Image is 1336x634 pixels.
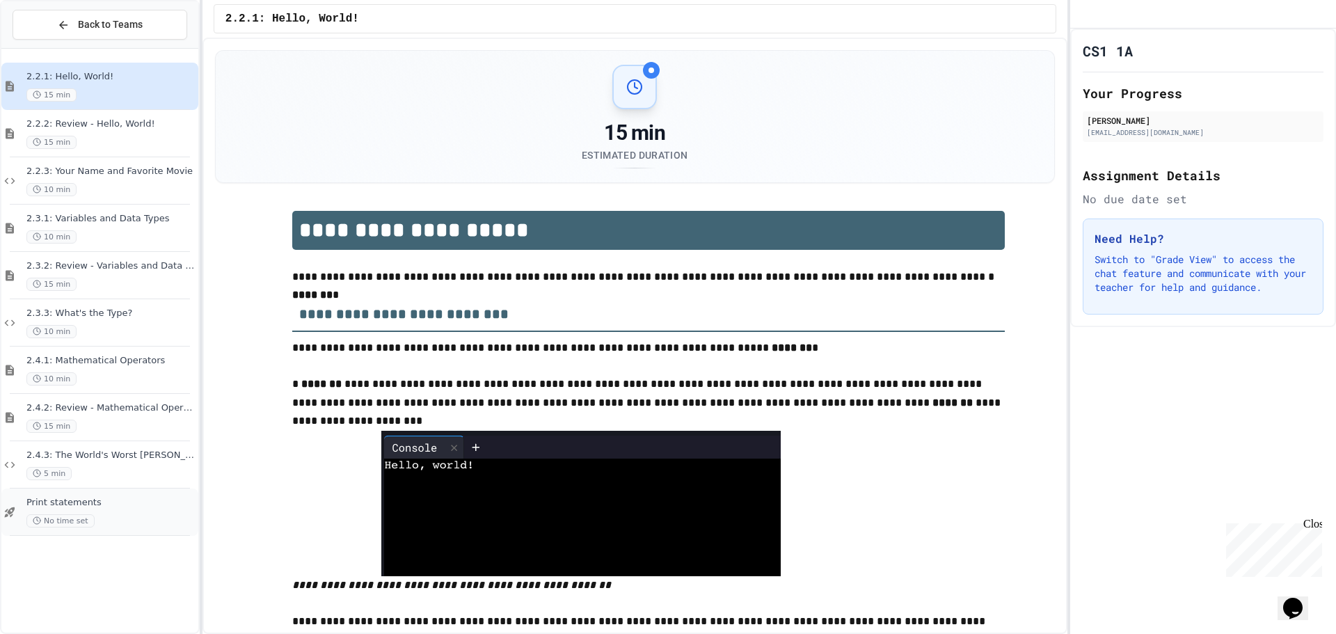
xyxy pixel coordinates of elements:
span: 15 min [26,136,77,149]
span: 2.3.2: Review - Variables and Data Types [26,260,196,272]
span: 10 min [26,325,77,338]
span: 2.4.3: The World's Worst [PERSON_NAME] Market [26,450,196,461]
span: 2.2.2: Review - Hello, World! [26,118,196,130]
div: [EMAIL_ADDRESS][DOMAIN_NAME] [1087,127,1319,138]
span: Back to Teams [78,17,143,32]
div: No due date set [1083,191,1323,207]
h3: Need Help? [1095,230,1312,247]
h2: Your Progress [1083,84,1323,103]
div: Estimated Duration [582,148,687,162]
span: 15 min [26,420,77,433]
span: 2.2.1: Hello, World! [26,71,196,83]
span: 5 min [26,467,72,480]
iframe: chat widget [1278,578,1322,620]
div: [PERSON_NAME] [1087,114,1319,127]
span: 2.4.1: Mathematical Operators [26,355,196,367]
span: 10 min [26,230,77,244]
span: 10 min [26,183,77,196]
h2: Assignment Details [1083,166,1323,185]
span: 2.2.1: Hello, World! [225,10,359,27]
iframe: chat widget [1220,518,1322,577]
span: Print statements [26,497,196,509]
div: Chat with us now!Close [6,6,96,88]
span: No time set [26,514,95,528]
h1: CS1 1A [1083,41,1133,61]
button: Back to Teams [13,10,187,40]
span: 2.3.1: Variables and Data Types [26,213,196,225]
span: 2.2.3: Your Name and Favorite Movie [26,166,196,177]
span: 15 min [26,88,77,102]
div: 15 min [582,120,687,145]
span: 2.4.2: Review - Mathematical Operators [26,402,196,414]
p: Switch to "Grade View" to access the chat feature and communicate with your teacher for help and ... [1095,253,1312,294]
span: 15 min [26,278,77,291]
span: 2.3.3: What's the Type? [26,308,196,319]
span: 10 min [26,372,77,386]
